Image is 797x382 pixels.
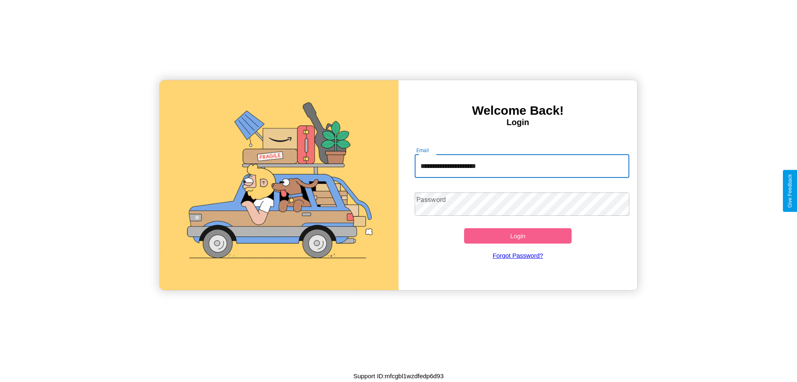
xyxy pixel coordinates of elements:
a: Forgot Password? [411,244,626,267]
img: gif [160,80,398,290]
button: Login [464,228,572,244]
p: Support ID: mfcgbl1wzdfedp6d93 [353,370,444,382]
h3: Welcome Back! [398,104,637,118]
h4: Login [398,118,637,127]
div: Give Feedback [787,174,793,208]
label: Email [416,147,429,154]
